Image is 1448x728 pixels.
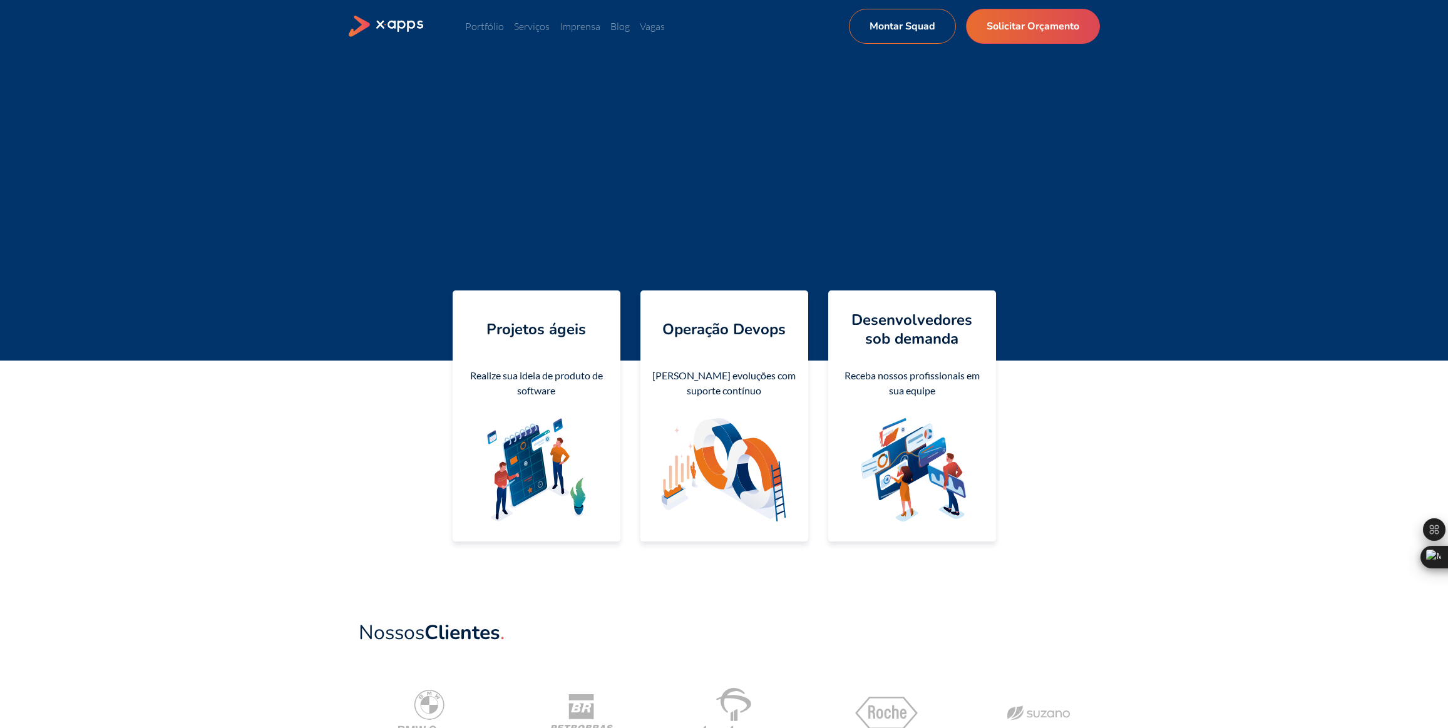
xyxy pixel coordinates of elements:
[463,368,610,398] div: Realize sua ideia de produto de software
[640,20,665,33] a: Vagas
[662,320,786,339] h4: Operação Devops
[514,20,550,33] a: Serviços
[966,9,1100,44] a: Solicitar Orçamento
[424,619,500,646] strong: Clientes
[610,20,630,33] a: Blog
[650,368,798,398] div: [PERSON_NAME] evoluções com suporte contínuo
[838,368,986,398] div: Receba nossos profissionais em sua equipe
[486,320,586,339] h4: Projetos ágeis
[849,9,956,44] a: Montar Squad
[838,310,986,348] h4: Desenvolvedores sob demanda
[359,622,505,649] a: NossosClientes
[359,619,500,646] span: Nossos
[560,20,600,33] a: Imprensa
[465,20,504,33] a: Portfólio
